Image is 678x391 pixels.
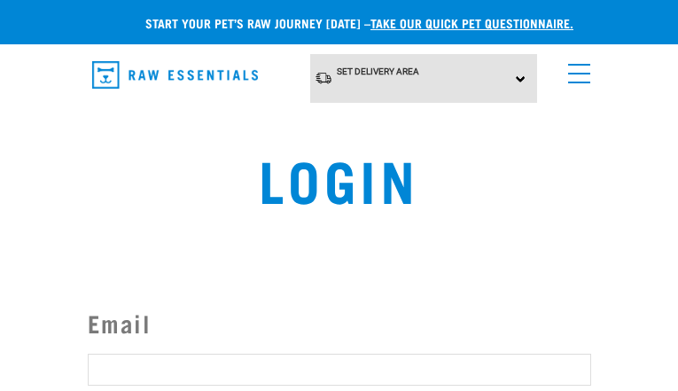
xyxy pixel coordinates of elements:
[559,53,591,85] a: menu
[370,20,573,26] a: take our quick pet questionnaire.
[88,305,591,341] label: Email
[88,146,591,210] h1: Login
[337,66,419,76] span: Set Delivery Area
[315,71,332,85] img: van-moving.png
[92,61,258,89] img: Raw Essentials Logo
